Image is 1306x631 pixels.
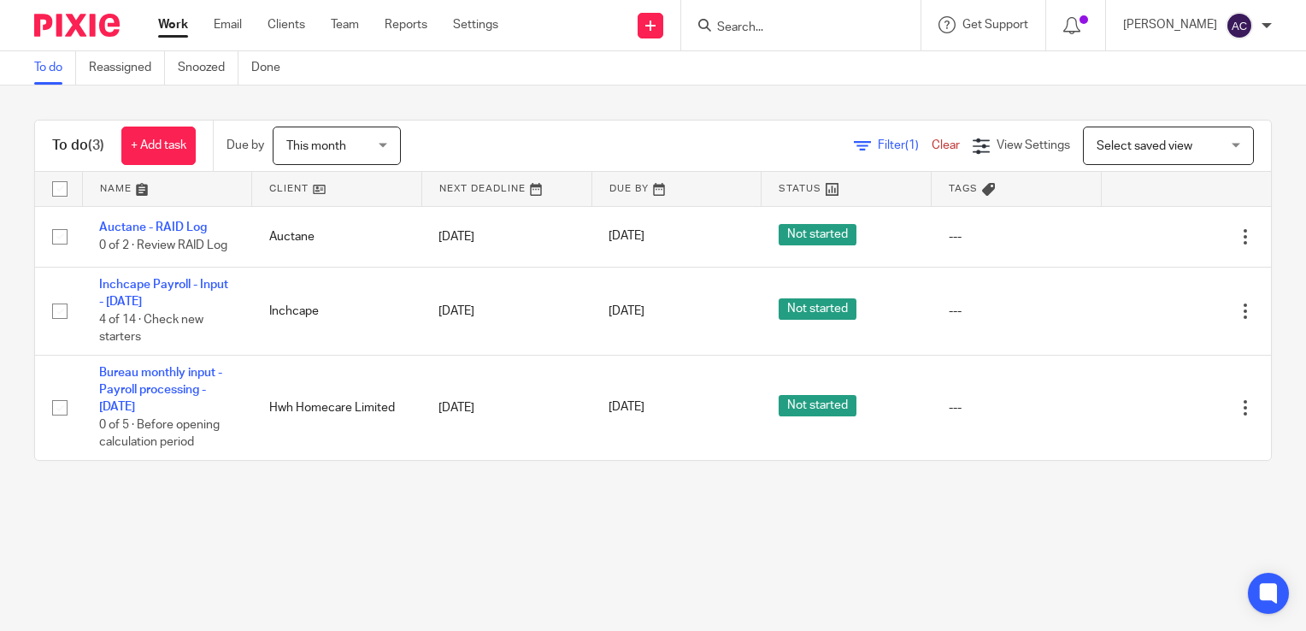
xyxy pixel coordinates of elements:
[178,51,238,85] a: Snoozed
[609,402,644,414] span: [DATE]
[99,279,228,308] a: Inchcape Payroll - Input - [DATE]
[99,367,222,414] a: Bureau monthly input - Payroll processing - [DATE]
[331,16,359,33] a: Team
[99,239,227,251] span: 0 of 2 · Review RAID Log
[878,139,932,151] span: Filter
[932,139,960,151] a: Clear
[252,355,422,460] td: Hwh Homecare Limited
[89,51,165,85] a: Reassigned
[779,224,856,245] span: Not started
[158,16,188,33] a: Work
[52,137,104,155] h1: To do
[251,51,293,85] a: Done
[88,139,104,152] span: (3)
[905,139,919,151] span: (1)
[949,184,978,193] span: Tags
[997,139,1070,151] span: View Settings
[421,355,591,460] td: [DATE]
[1226,12,1253,39] img: svg%3E
[99,419,220,449] span: 0 of 5 · Before opening calculation period
[715,21,869,36] input: Search
[609,305,644,317] span: [DATE]
[779,298,856,320] span: Not started
[286,140,346,152] span: This month
[421,267,591,355] td: [DATE]
[226,137,264,154] p: Due by
[779,395,856,416] span: Not started
[99,221,207,233] a: Auctane - RAID Log
[252,206,422,267] td: Auctane
[949,228,1085,245] div: ---
[962,19,1028,31] span: Get Support
[268,16,305,33] a: Clients
[34,14,120,37] img: Pixie
[949,303,1085,320] div: ---
[121,127,196,165] a: + Add task
[385,16,427,33] a: Reports
[99,314,203,344] span: 4 of 14 · Check new starters
[214,16,242,33] a: Email
[609,231,644,243] span: [DATE]
[34,51,76,85] a: To do
[1097,140,1192,152] span: Select saved view
[252,267,422,355] td: Inchcape
[453,16,498,33] a: Settings
[949,399,1085,416] div: ---
[421,206,591,267] td: [DATE]
[1123,16,1217,33] p: [PERSON_NAME]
